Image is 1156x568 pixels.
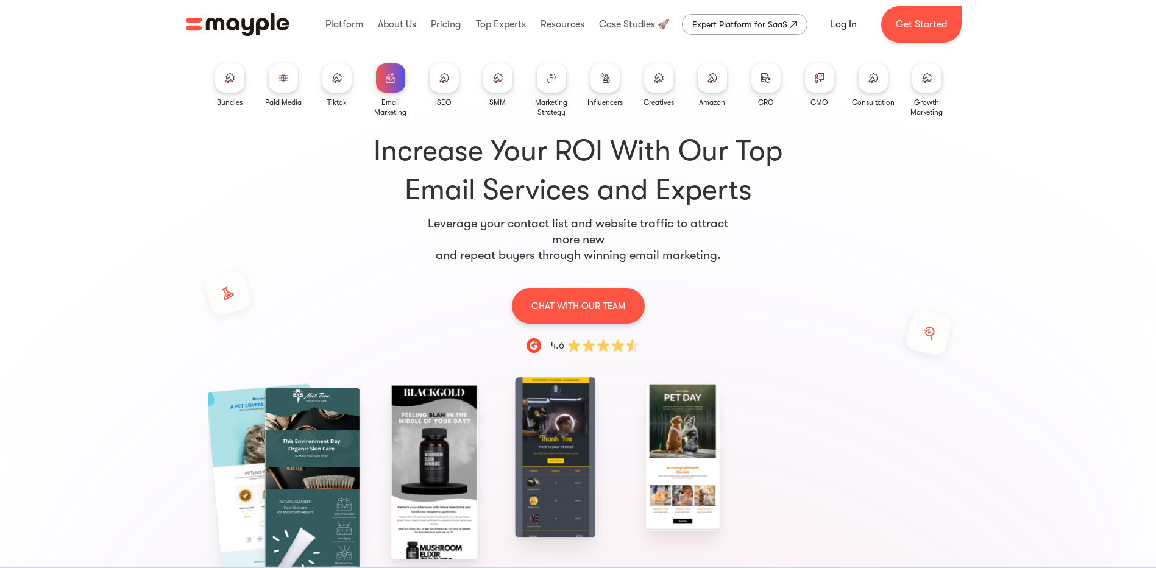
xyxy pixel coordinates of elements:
[375,5,419,44] div: About Us
[520,388,636,527] div: 4 / 9
[369,63,413,117] a: Email Marketing
[473,5,529,44] div: Top Experts
[905,63,949,117] a: Growth Marketing
[644,98,674,107] div: Creatives
[881,6,962,43] a: Get Started
[428,5,464,44] div: Pricing
[587,98,623,107] div: Influencers
[215,63,244,107] a: Bundles
[805,63,834,107] a: CMO
[186,13,289,36] a: home
[322,5,366,44] div: Platform
[699,98,725,107] div: Amazon
[751,63,781,107] a: CRO
[587,63,623,107] a: Influencers
[758,98,774,107] div: CRO
[217,98,243,107] div: Bundles
[365,132,792,210] h1: Increase Your ROI With Our Top Email Services and Experts
[530,63,573,117] a: Marketing Strategy
[437,98,452,107] div: SEO
[327,98,347,107] div: Tiktok
[531,298,625,314] p: CHAT WITH OUR TEAM
[905,98,949,117] div: Growth Marketing
[392,388,508,555] div: 3 / 9
[852,98,895,107] div: Consultation
[852,63,895,107] a: Consultation
[369,98,413,117] div: Email Marketing
[648,388,763,527] div: 5 / 9
[551,338,564,353] div: 4.6
[698,63,727,107] a: Amazon
[530,98,573,117] div: Marketing Strategy
[512,288,645,324] a: CHAT WITH OUR TEAM
[322,63,352,107] a: Tiktok
[489,98,506,107] div: SMM
[692,17,787,32] div: Expert Platform for SaaS
[430,63,459,107] a: SEO
[537,5,587,44] div: Resources
[1095,509,1156,568] iframe: Chat Widget
[417,216,739,263] p: Leverage your contact list and website traffic to attract more new and repeat buyers through winn...
[682,14,807,35] a: Expert Platform for SaaS
[483,63,512,107] a: SMM
[816,10,871,39] a: Log In
[186,13,289,36] img: Mayple logo
[810,98,828,107] div: CMO
[265,98,302,107] div: Paid Media
[644,63,674,107] a: Creatives
[265,63,302,107] a: Paid Media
